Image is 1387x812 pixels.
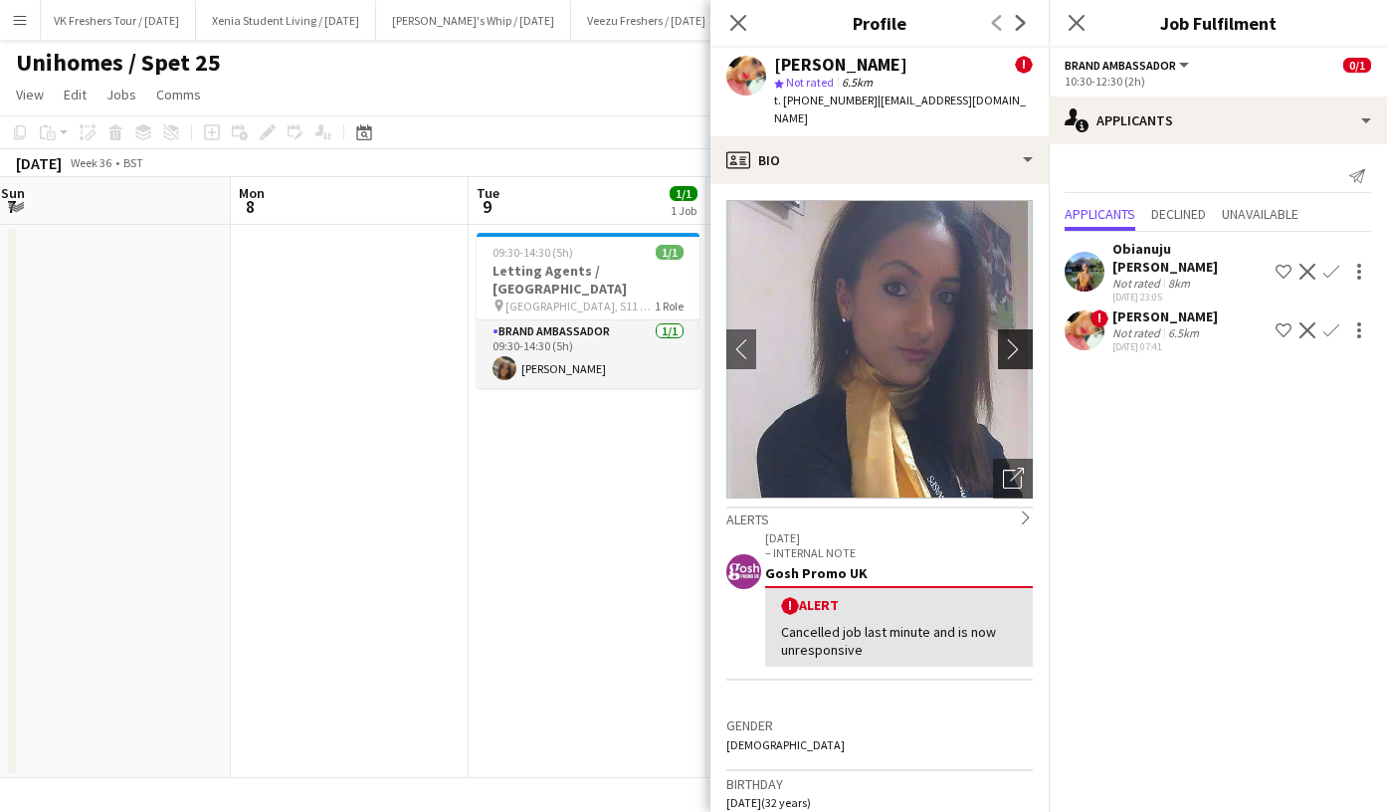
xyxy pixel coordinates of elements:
p: – INTERNAL NOTE [765,545,1033,560]
button: Xenia Student Living / [DATE] [196,1,376,40]
div: [DATE] 23:05 [1112,291,1268,304]
div: Bio [710,136,1049,184]
span: | [EMAIL_ADDRESS][DOMAIN_NAME] [774,93,1026,125]
div: [DATE] 07:41 [1112,340,1218,353]
span: Tue [477,184,499,202]
div: Cancelled job last minute and is now unresponsive [781,623,1017,659]
span: [DATE] (32 years) [726,795,811,810]
span: ! [1090,309,1108,327]
div: Gosh Promo UK [765,564,1033,582]
div: 8km [1164,276,1194,291]
div: 1 Job [671,203,696,218]
span: Jobs [106,86,136,103]
div: 10:30-12:30 (2h) [1065,74,1371,89]
span: Unavailable [1222,207,1298,221]
div: Not rated [1112,325,1164,340]
button: Veezu Freshers / [DATE] [571,1,722,40]
span: 1 Role [655,299,684,313]
div: Not rated [1112,276,1164,291]
span: Mon [239,184,265,202]
div: [PERSON_NAME] [1112,307,1218,325]
span: Brand Ambassador [1065,58,1176,73]
div: 6.5km [1164,325,1203,340]
div: [DATE] [16,153,62,173]
div: [PERSON_NAME] [774,56,907,74]
div: BST [123,155,143,170]
span: 09:30-14:30 (5h) [493,245,573,260]
app-card-role: Brand Ambassador1/109:30-14:30 (5h)[PERSON_NAME] [477,320,699,388]
p: [DATE] [765,530,1033,545]
span: 6.5km [838,75,877,90]
span: Week 36 [66,155,115,170]
button: VK Freshers Tour / [DATE] [38,1,196,40]
h3: Profile [710,10,1049,36]
h3: Gender [726,716,1033,734]
a: Edit [56,82,95,107]
h3: Job Fulfilment [1049,10,1387,36]
div: Alerts [726,507,1033,528]
span: 1/1 [670,186,697,201]
div: Applicants [1049,97,1387,144]
span: Not rated [786,75,834,90]
app-job-card: 09:30-14:30 (5h)1/1Letting Agents / [GEOGRAPHIC_DATA] [GEOGRAPHIC_DATA], S11 8PX1 RoleBrand Ambas... [477,233,699,388]
span: Edit [64,86,87,103]
span: 8 [236,195,265,218]
span: t. [PHONE_NUMBER] [774,93,878,107]
a: View [8,82,52,107]
div: Obianuju [PERSON_NAME] [1112,240,1268,276]
div: Alert [781,596,1017,615]
span: Comms [156,86,201,103]
span: ! [1015,56,1033,74]
span: ! [781,597,799,615]
span: View [16,86,44,103]
button: [PERSON_NAME]'s Whip / [DATE] [376,1,571,40]
span: 9 [474,195,499,218]
span: Declined [1151,207,1206,221]
button: Brand Ambassador [1065,58,1192,73]
h3: Letting Agents / [GEOGRAPHIC_DATA] [477,262,699,298]
span: 1/1 [656,245,684,260]
h3: Birthday [726,775,1033,793]
span: 0/1 [1343,58,1371,73]
a: Comms [148,82,209,107]
h1: Unihomes / Spet 25 [16,48,221,78]
img: Crew avatar or photo [726,200,1033,499]
div: Open photos pop-in [993,459,1033,499]
span: Applicants [1065,207,1135,221]
span: [DEMOGRAPHIC_DATA] [726,737,845,752]
span: Sun [1,184,25,202]
a: Jobs [99,82,144,107]
span: [GEOGRAPHIC_DATA], S11 8PX [505,299,655,313]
